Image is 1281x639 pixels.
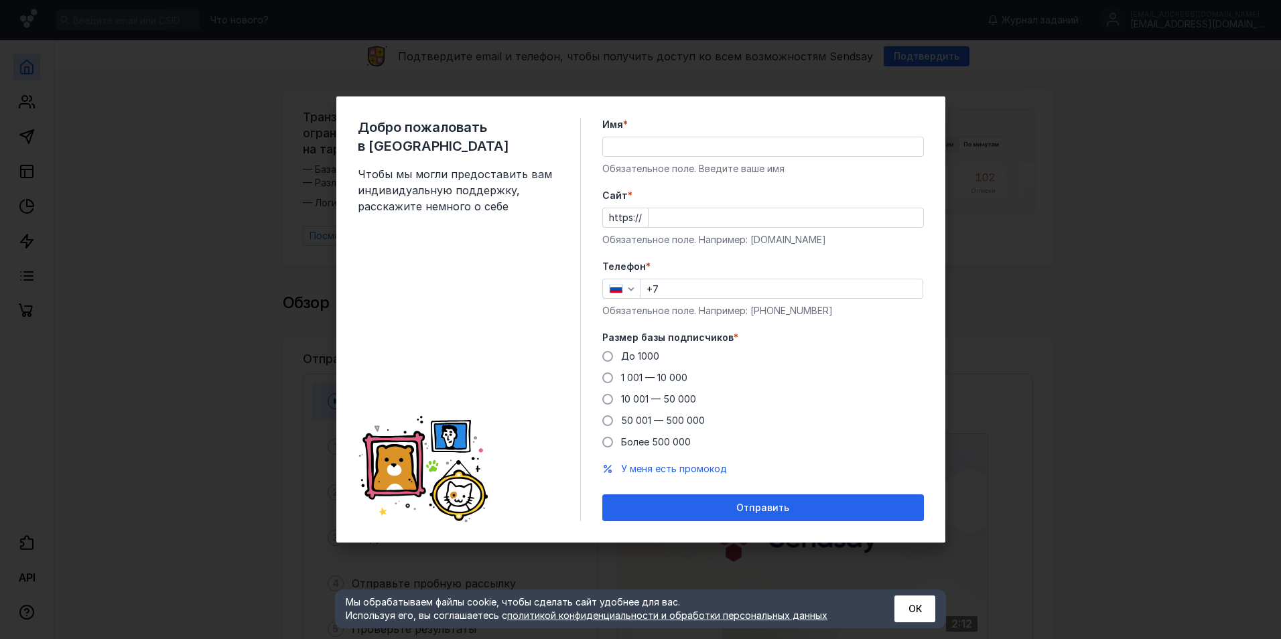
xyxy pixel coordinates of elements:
div: Мы обрабатываем файлы cookie, чтобы сделать сайт удобнее для вас. Используя его, вы соглашаетесь c [346,595,862,622]
div: Обязательное поле. Например: [PHONE_NUMBER] [602,304,924,317]
button: ОК [894,595,935,622]
span: Размер базы подписчиков [602,331,734,344]
span: 10 001 — 50 000 [621,393,696,405]
span: До 1000 [621,350,659,362]
span: Более 500 000 [621,436,691,447]
span: Отправить [736,502,789,514]
span: 50 001 — 500 000 [621,415,705,426]
span: У меня есть промокод [621,463,727,474]
span: Чтобы мы могли предоставить вам индивидуальную поддержку, расскажите немного о себе [358,166,559,214]
button: Отправить [602,494,924,521]
span: Добро пожаловать в [GEOGRAPHIC_DATA] [358,118,559,155]
button: У меня есть промокод [621,462,727,476]
div: Обязательное поле. Введите ваше имя [602,162,924,175]
div: Обязательное поле. Например: [DOMAIN_NAME] [602,233,924,246]
span: Cайт [602,189,628,202]
span: 1 001 — 10 000 [621,372,687,383]
span: Имя [602,118,623,131]
a: политикой конфиденциальности и обработки персональных данных [507,610,827,621]
span: Телефон [602,260,646,273]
